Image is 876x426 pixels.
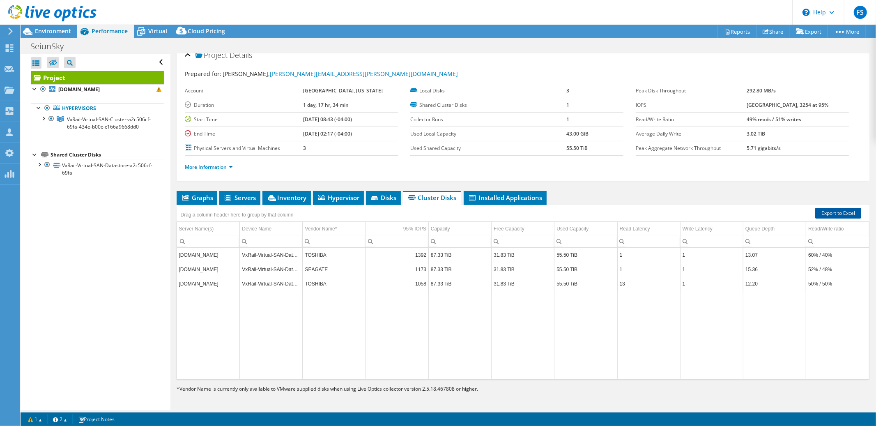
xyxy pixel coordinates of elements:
[270,70,458,78] a: [PERSON_NAME][EMAIL_ADDRESS][PERSON_NAME][DOMAIN_NAME]
[366,262,428,276] td: Column 95% IOPS, Value 1173
[566,145,588,152] b: 55.50 TiB
[680,262,743,276] td: Column Write Latency, Value 1
[177,222,240,236] td: Server Name(s) Column
[185,70,221,78] label: Prepared for:
[680,276,743,291] td: Column Write Latency, Value 1
[305,224,337,234] div: Vendor Name*
[31,84,164,95] a: [DOMAIN_NAME]
[747,130,765,137] b: 3.02 TiB
[185,87,303,95] label: Account
[806,248,869,262] td: Column Read/Write ratio, Value 60% / 40%
[410,87,566,95] label: Local Disks
[31,160,164,178] a: VxRail-Virtual-SAN-Datastore-a2c506cf-69fa
[636,101,747,109] label: IOPS
[240,236,303,247] td: Column Device Name, Filter cell
[47,414,73,424] a: 2
[854,6,867,19] span: FS
[428,262,491,276] td: Column Capacity, Value 87.33 TiB
[177,276,240,291] td: Column Server Name(s), Value vxhost-02.howardcounty.gov
[554,276,617,291] td: Column Used Capacity, Value 55.50 TiB
[494,224,524,234] div: Free Capacity
[808,224,844,234] div: Read/Write ratio
[492,262,554,276] td: Column Free Capacity, Value 31.83 TiB
[240,262,303,276] td: Column Device Name, Value VxRail-Virtual-SAN-Datastore-a2c506cf-69fa
[366,248,428,262] td: Column 95% IOPS, Value 1392
[566,116,569,123] b: 1
[790,25,828,38] a: Export
[617,222,680,236] td: Read Latency Column
[566,87,569,94] b: 3
[828,25,866,38] a: More
[179,385,478,392] span: Vendor Name is currently only available to VMware supplied disks when using Live Optics collector...
[680,248,743,262] td: Column Write Latency, Value 1
[366,276,428,291] td: Column 95% IOPS, Value 1058
[410,115,566,124] label: Collector Runs
[240,248,303,262] td: Column Device Name, Value VxRail-Virtual-SAN-Datastore-a2c506cf-69fa
[366,222,428,236] td: 95% IOPS Column
[815,208,861,219] a: Export to Excel
[58,86,100,93] b: [DOMAIN_NAME]
[554,222,617,236] td: Used Capacity Column
[492,236,554,247] td: Column Free Capacity, Filter cell
[745,224,775,234] div: Queue Depth
[566,130,589,137] b: 43.00 GiB
[554,262,617,276] td: Column Used Capacity, Value 55.50 TiB
[22,414,48,424] a: 1
[185,163,233,170] a: More Information
[617,248,680,262] td: Column Read Latency, Value 1
[366,236,428,247] td: Column 95% IOPS, Filter cell
[195,51,228,60] span: Project
[468,193,543,202] span: Installed Applications
[303,236,366,247] td: Column Vendor Name*, Filter cell
[27,42,76,51] h1: SeiunSky
[806,262,869,276] td: Column Read/Write ratio, Value 52% / 48%
[556,224,589,234] div: Used Capacity
[240,276,303,291] td: Column Device Name, Value VxRail-Virtual-SAN-Datastore-a2c506cf-69fa
[743,222,806,236] td: Queue Depth Column
[806,276,869,291] td: Column Read/Write ratio, Value 50% / 50%
[303,116,352,123] b: [DATE] 08:43 (-04:00)
[636,115,747,124] label: Read/Write Ratio
[317,193,360,202] span: Hypervisor
[743,262,806,276] td: Column Queue Depth, Value 15.36
[185,101,303,109] label: Duration
[31,71,164,84] a: Project
[410,101,566,109] label: Shared Cluster Disks
[179,209,296,221] div: Drag a column header here to group by that column
[636,87,747,95] label: Peak Disk Throughput
[617,236,680,247] td: Column Read Latency, Filter cell
[680,236,743,247] td: Column Write Latency, Filter cell
[410,130,566,138] label: Used Local Capacity
[747,145,781,152] b: 5.71 gigabits/s
[431,224,450,234] div: Capacity
[72,414,120,424] a: Project Notes
[303,222,366,236] td: Vendor Name* Column
[303,130,352,137] b: [DATE] 02:17 (-04:00)
[31,114,164,132] a: VxRail-Virtual-SAN-Cluster-a2c506cf-69fa-434e-b00c-c166a9668dd0
[177,205,869,380] div: Data grid
[303,101,349,108] b: 1 day, 17 hr, 34 min
[492,222,554,236] td: Free Capacity Column
[743,248,806,262] td: Column Queue Depth, Value 13.07
[492,248,554,262] td: Column Free Capacity, Value 31.83 TiB
[179,224,214,234] div: Server Name(s)
[407,193,457,202] span: Cluster Disks
[683,224,713,234] div: Write Latency
[181,193,213,202] span: Graphs
[188,27,225,35] span: Cloud Pricing
[51,150,164,160] div: Shared Cluster Disks
[554,236,617,247] td: Column Used Capacity, Filter cell
[743,236,806,247] td: Column Queue Depth, Filter cell
[747,116,801,123] b: 49% reads / 51% writes
[680,222,743,236] td: Write Latency Column
[303,248,366,262] td: Column Vendor Name*, Value TOSHIBA
[185,130,303,138] label: End Time
[370,193,397,202] span: Disks
[185,115,303,124] label: Start Time
[410,144,566,152] label: Used Shared Capacity
[428,222,491,236] td: Capacity Column
[747,87,776,94] b: 292.80 MB/s
[92,27,128,35] span: Performance
[428,276,491,291] td: Column Capacity, Value 87.33 TiB
[428,248,491,262] td: Column Capacity, Value 87.33 TiB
